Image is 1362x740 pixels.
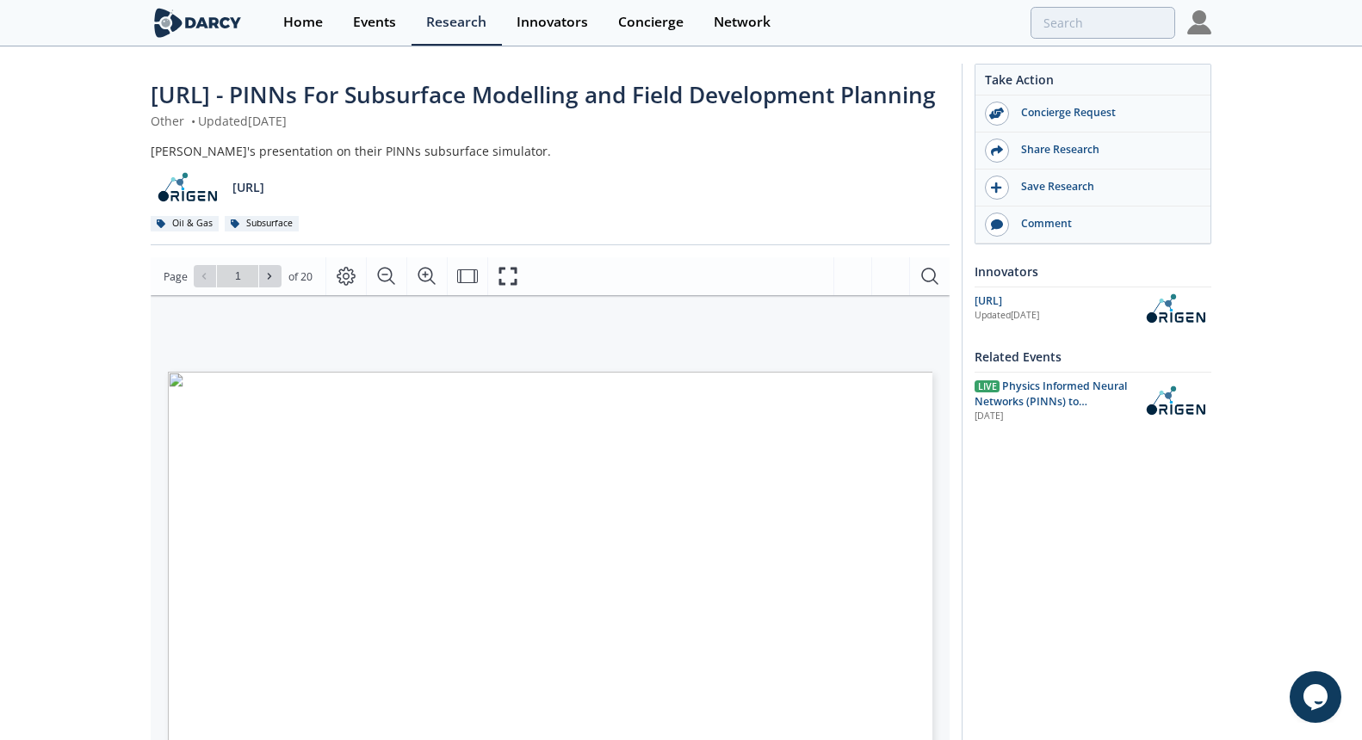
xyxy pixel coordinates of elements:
img: logo-wide.svg [151,8,245,38]
iframe: chat widget [1290,671,1345,723]
div: [PERSON_NAME]'s presentation on their PINNs subsurface simulator. [151,142,950,160]
a: Live Physics Informed Neural Networks (PINNs) to Accelerate Subsurface Scenario Analysis [DATE] O... [975,379,1211,424]
div: Take Action [975,71,1210,96]
div: Home [283,15,323,29]
span: Physics Informed Neural Networks (PINNs) to Accelerate Subsurface Scenario Analysis [975,379,1127,441]
p: [URL] [232,178,264,196]
span: Live [975,380,1000,392]
span: • [188,113,198,129]
span: [URL] - PINNs For Subsurface Modelling and Field Development Planning [151,79,936,110]
img: Profile [1187,10,1211,34]
div: Comment [1009,216,1202,231]
div: Innovators [517,15,588,29]
div: [DATE] [975,410,1127,423]
div: Subsurface [225,216,299,231]
div: Save Research [1009,179,1202,194]
div: Related Events [975,342,1211,372]
div: [URL] [975,293,1139,309]
div: Updated [DATE] [975,309,1139,323]
div: Concierge [618,15,684,29]
div: Share Research [1009,142,1202,157]
div: Research [426,15,486,29]
a: [URL] Updated[DATE] OriGen.AI [975,293,1211,324]
div: Oil & Gas [151,216,219,231]
img: OriGen.AI [1139,385,1211,416]
div: Concierge Request [1009,105,1202,120]
div: Other Updated [DATE] [151,112,950,130]
div: Network [714,15,771,29]
div: Events [353,15,396,29]
img: OriGen.AI [1139,293,1211,324]
input: Advanced Search [1031,7,1175,39]
div: Innovators [975,256,1211,287]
